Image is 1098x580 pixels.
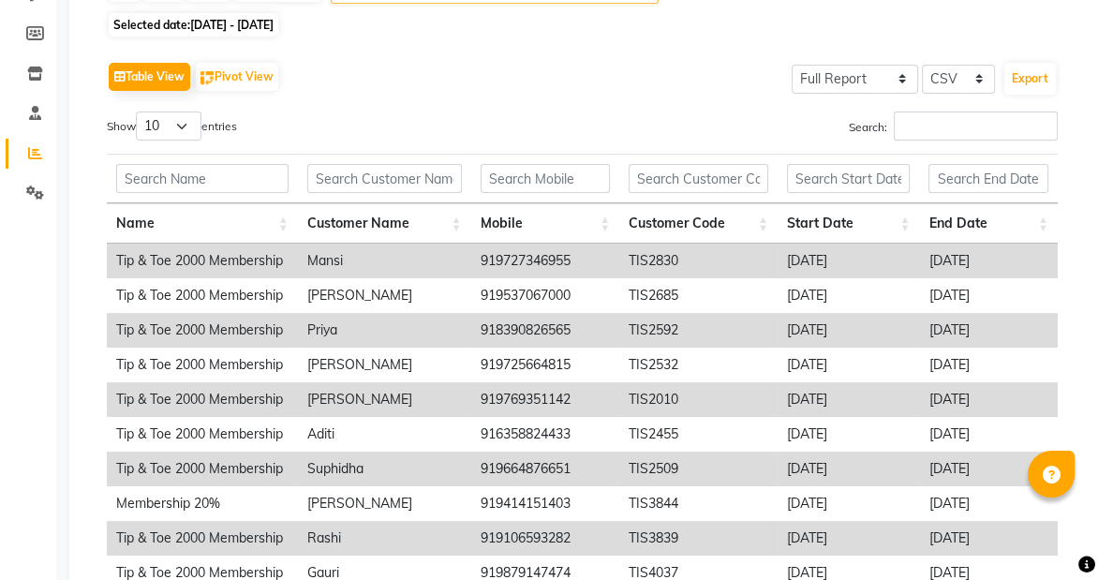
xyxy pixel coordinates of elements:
[307,164,462,193] input: Search Customer Name
[107,112,237,141] label: Show entries
[619,278,778,313] td: TIS2685
[109,63,190,91] button: Table View
[471,313,620,348] td: 918390826565
[200,71,215,85] img: pivot.png
[778,382,919,417] td: [DATE]
[619,203,778,244] th: Customer Code: activate to sort column ascending
[298,521,471,556] td: Rashi
[619,486,778,521] td: TIS3844
[619,348,778,382] td: TIS2532
[471,203,620,244] th: Mobile: activate to sort column ascending
[107,452,298,486] td: Tip & Toe 2000 Membership
[778,452,919,486] td: [DATE]
[107,486,298,521] td: Membership 20%
[298,417,471,452] td: Aditi
[298,452,471,486] td: Suphidha
[920,348,1058,382] td: [DATE]
[920,244,1058,278] td: [DATE]
[471,521,620,556] td: 919106593282
[787,164,910,193] input: Search Start Date
[778,348,919,382] td: [DATE]
[471,486,620,521] td: 919414151403
[109,13,278,37] span: Selected date:
[778,486,919,521] td: [DATE]
[107,348,298,382] td: Tip & Toe 2000 Membership
[107,382,298,417] td: Tip & Toe 2000 Membership
[920,278,1058,313] td: [DATE]
[1004,63,1056,95] button: Export
[116,164,289,193] input: Search Name
[107,278,298,313] td: Tip & Toe 2000 Membership
[481,164,611,193] input: Search Mobile
[298,382,471,417] td: [PERSON_NAME]
[920,521,1058,556] td: [DATE]
[471,348,620,382] td: 919725664815
[778,521,919,556] td: [DATE]
[107,521,298,556] td: Tip & Toe 2000 Membership
[919,203,1057,244] th: End Date: activate to sort column ascending
[920,382,1058,417] td: [DATE]
[619,521,778,556] td: TIS3839
[107,417,298,452] td: Tip & Toe 2000 Membership
[920,486,1058,521] td: [DATE]
[298,244,471,278] td: Mansi
[471,452,620,486] td: 919664876651
[619,313,778,348] td: TIS2592
[920,313,1058,348] td: [DATE]
[928,164,1047,193] input: Search End Date
[471,244,620,278] td: 919727346955
[619,382,778,417] td: TIS2010
[107,203,298,244] th: Name: activate to sort column ascending
[778,417,919,452] td: [DATE]
[298,278,471,313] td: [PERSON_NAME]
[298,348,471,382] td: [PERSON_NAME]
[619,417,778,452] td: TIS2455
[619,244,778,278] td: TIS2830
[778,203,919,244] th: Start Date: activate to sort column ascending
[196,63,278,91] button: Pivot View
[619,452,778,486] td: TIS2509
[920,452,1058,486] td: [DATE]
[298,486,471,521] td: [PERSON_NAME]
[298,313,471,348] td: Priya
[849,112,1058,141] label: Search:
[190,18,274,32] span: [DATE] - [DATE]
[136,112,201,141] select: Showentries
[778,244,919,278] td: [DATE]
[298,203,471,244] th: Customer Name: activate to sort column ascending
[471,278,620,313] td: 919537067000
[471,417,620,452] td: 916358824433
[107,244,298,278] td: Tip & Toe 2000 Membership
[778,278,919,313] td: [DATE]
[629,164,768,193] input: Search Customer Code
[894,112,1058,141] input: Search:
[920,417,1058,452] td: [DATE]
[778,313,919,348] td: [DATE]
[471,382,620,417] td: 919769351142
[107,313,298,348] td: Tip & Toe 2000 Membership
